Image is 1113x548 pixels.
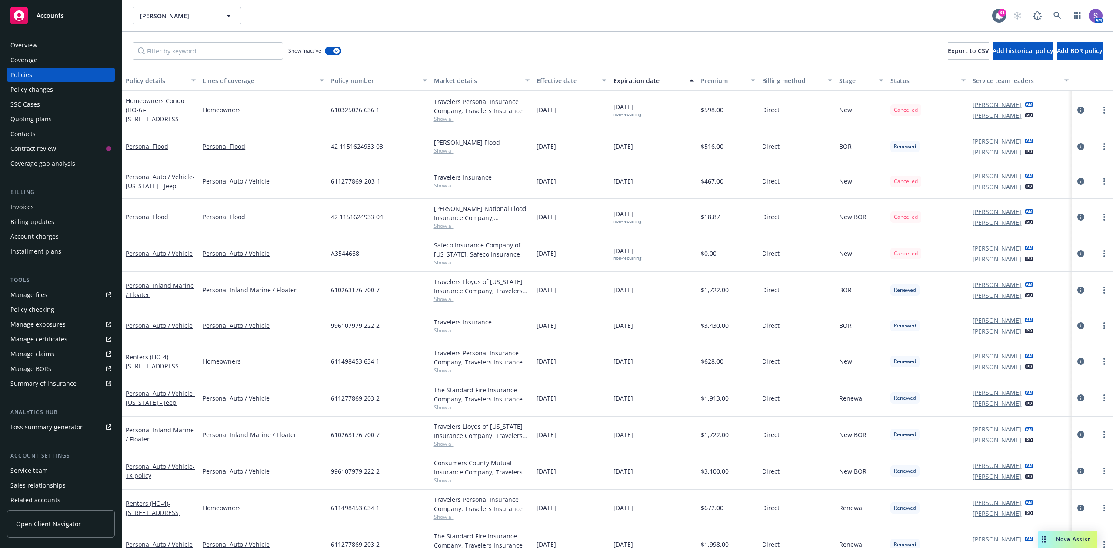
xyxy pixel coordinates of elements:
[7,83,115,97] a: Policy changes
[331,394,380,403] span: 611277869 203 2
[434,259,530,266] span: Show all
[701,394,729,403] span: $1,913.00
[7,478,115,492] a: Sales relationships
[973,182,1021,191] a: [PERSON_NAME]
[973,498,1021,507] a: [PERSON_NAME]
[1076,321,1086,331] a: circleInformation
[973,147,1021,157] a: [PERSON_NAME]
[1099,176,1110,187] a: more
[973,509,1021,518] a: [PERSON_NAME]
[331,321,380,330] span: 996107979 222 2
[126,389,195,407] a: Personal Auto / Vehicle
[1038,531,1097,548] button: Nova Assist
[16,519,81,528] span: Open Client Navigator
[7,420,115,434] a: Loss summary generator
[1057,47,1103,55] span: Add BOR policy
[7,464,115,478] a: Service team
[839,285,852,294] span: BOR
[10,332,67,346] div: Manage certificates
[126,281,194,299] a: Personal Inland Marine / Floater
[7,288,115,302] a: Manage files
[126,173,195,190] a: Personal Auto / Vehicle
[613,321,633,330] span: [DATE]
[701,321,729,330] span: $3,430.00
[613,430,633,439] span: [DATE]
[10,83,53,97] div: Policy changes
[434,76,520,85] div: Market details
[1038,531,1049,548] div: Drag to move
[126,97,184,123] a: Homeowners Condo (HO-6)
[10,362,51,376] div: Manage BORs
[7,317,115,331] a: Manage exposures
[10,97,40,111] div: SSC Cases
[7,200,115,214] a: Invoices
[1076,356,1086,367] a: circleInformation
[203,105,324,114] a: Homeowners
[7,276,115,284] div: Tools
[1099,393,1110,403] a: more
[701,467,729,476] span: $3,100.00
[434,204,530,222] div: [PERSON_NAME] National Flood Insurance Company, [PERSON_NAME] Flood
[537,321,556,330] span: [DATE]
[762,212,780,221] span: Direct
[993,42,1053,60] button: Add historical policy
[126,142,168,150] a: Personal Flood
[430,70,533,91] button: Market details
[894,213,918,221] span: Cancelled
[10,347,54,361] div: Manage claims
[537,212,556,221] span: [DATE]
[434,295,530,303] span: Show all
[839,249,852,258] span: New
[1076,105,1086,115] a: circleInformation
[434,277,530,295] div: Travelers Lloyds of [US_STATE] Insurance Company, Travelers Insurance
[126,173,195,190] span: - [US_STATE] - Jeep
[973,207,1021,216] a: [PERSON_NAME]
[331,357,380,366] span: 611498453 634 1
[10,68,32,82] div: Policies
[894,394,916,402] span: Renewed
[434,495,530,513] div: Travelers Personal Insurance Company, Travelers Insurance
[697,70,759,91] button: Premium
[973,171,1021,180] a: [PERSON_NAME]
[331,76,417,85] div: Policy number
[434,182,530,189] span: Show all
[1076,393,1086,403] a: circleInformation
[37,12,64,19] span: Accounts
[894,177,918,185] span: Cancelled
[537,142,556,151] span: [DATE]
[203,467,324,476] a: Personal Auto / Vehicle
[434,173,530,182] div: Travelers Insurance
[887,70,969,91] button: Status
[434,147,530,154] span: Show all
[613,102,641,117] span: [DATE]
[839,430,866,439] span: New BOR
[7,142,115,156] a: Contract review
[701,285,729,294] span: $1,722.00
[762,321,780,330] span: Direct
[537,430,556,439] span: [DATE]
[7,3,115,28] a: Accounts
[973,424,1021,434] a: [PERSON_NAME]
[973,327,1021,336] a: [PERSON_NAME]
[762,503,780,512] span: Direct
[839,321,852,330] span: BOR
[533,70,610,91] button: Effective date
[10,157,75,170] div: Coverage gap analysis
[894,467,916,475] span: Renewed
[7,347,115,361] a: Manage claims
[133,7,241,24] button: [PERSON_NAME]
[126,462,195,480] a: Personal Auto / Vehicle
[973,218,1021,227] a: [PERSON_NAME]
[331,177,380,186] span: 611277869-203-1
[701,177,723,186] span: $467.00
[613,503,633,512] span: [DATE]
[1099,248,1110,259] a: more
[1076,212,1086,222] a: circleInformation
[203,212,324,221] a: Personal Flood
[894,322,916,330] span: Renewed
[10,200,34,214] div: Invoices
[1099,503,1110,513] a: more
[973,535,1021,544] a: [PERSON_NAME]
[973,316,1021,325] a: [PERSON_NAME]
[7,451,115,460] div: Account settings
